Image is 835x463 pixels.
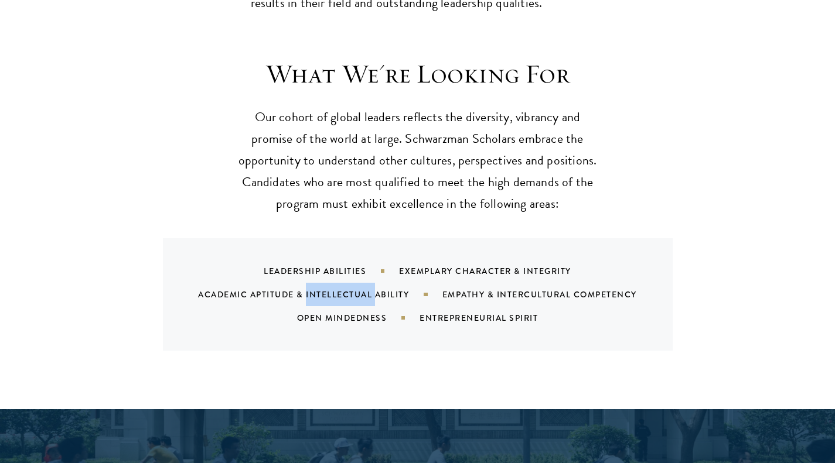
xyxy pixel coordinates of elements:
[442,289,666,300] div: Empathy & Intercultural Competency
[399,265,601,277] div: Exemplary Character & Integrity
[236,107,599,215] p: Our cohort of global leaders reflects the diversity, vibrancy and promise of the world at large. ...
[420,312,567,324] div: Entrepreneurial Spirit
[297,312,420,324] div: Open Mindedness
[264,265,399,277] div: Leadership Abilities
[236,58,599,91] h3: What We're Looking For
[198,289,442,300] div: Academic Aptitude & Intellectual Ability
